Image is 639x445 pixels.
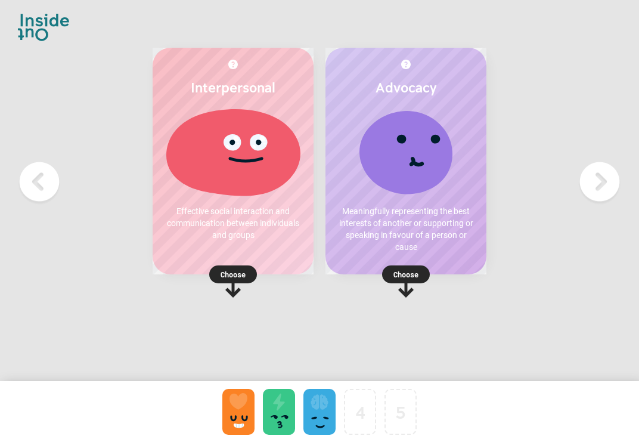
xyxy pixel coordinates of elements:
img: Next [576,158,624,206]
h2: Interpersonal [165,79,302,95]
p: Meaningfully representing the best interests of another or supporting or speaking in favour of a ... [337,205,474,253]
p: Choose [153,268,314,280]
h2: Advocacy [337,79,474,95]
img: More about Advocacy [401,60,411,69]
p: Choose [325,268,486,280]
img: Previous [15,158,63,206]
p: Effective social interaction and communication between individuals and groups [165,205,302,241]
img: More about Interpersonal [228,60,238,69]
